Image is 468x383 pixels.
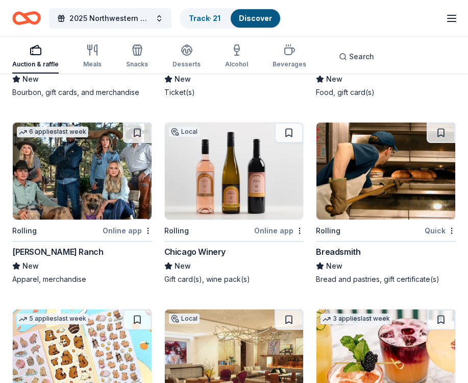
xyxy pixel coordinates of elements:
a: Image for BreadsmithRollingQuickBreadsmithNewBread and pastries, gift certificate(s) [316,122,456,284]
a: Home [12,6,41,30]
div: Alcohol [225,60,248,68]
div: Apparel, merchandise [12,274,152,284]
span: New [175,260,191,272]
div: Rolling [12,225,37,237]
div: Gift card(s), wine pack(s) [164,274,304,284]
div: 5 applies last week [17,314,88,324]
div: 3 applies last week [321,314,392,324]
button: 2025 Northwestern University Dance Marathon Alumni Gala [49,8,171,29]
div: Rolling [316,225,340,237]
span: New [326,73,342,85]
button: Search [331,46,382,67]
div: Chicago Winery [164,246,226,258]
div: Online app [254,224,304,237]
span: New [175,73,191,85]
div: Bread and pastries, gift certificate(s) [316,274,456,284]
button: Snacks [126,40,148,74]
div: Rolling [164,225,189,237]
div: Local [169,127,200,137]
a: Track· 21 [189,14,220,22]
div: Online app [103,224,152,237]
img: Image for Breadsmith [316,123,455,220]
span: 2025 Northwestern University Dance Marathon Alumni Gala [69,12,151,25]
div: Food, gift card(s) [316,87,456,98]
button: Auction & raffle [12,40,59,74]
div: Breadsmith [316,246,360,258]
button: Beverages [273,40,306,74]
div: 6 applies last week [17,127,88,137]
div: Desserts [173,60,201,68]
button: Meals [83,40,102,74]
div: [PERSON_NAME] Ranch [12,246,103,258]
div: Local [169,314,200,324]
div: Snacks [126,60,148,68]
img: Image for Kimes Ranch [13,123,152,220]
button: Desserts [173,40,201,74]
span: New [22,260,39,272]
a: Image for Chicago WineryLocalRollingOnline appChicago WineryNewGift card(s), wine pack(s) [164,122,304,284]
div: Quick [425,224,456,237]
img: Image for Chicago Winery [165,123,304,220]
div: Beverages [273,60,306,68]
div: Meals [83,60,102,68]
span: New [22,73,39,85]
button: Alcohol [225,40,248,74]
button: Track· 21Discover [180,8,281,29]
span: Search [349,51,374,63]
a: Image for Kimes Ranch6 applieslast weekRollingOnline app[PERSON_NAME] RanchNewApparel, merchandise [12,122,152,284]
a: Discover [239,14,272,22]
div: Ticket(s) [164,87,304,98]
div: Bourbon, gift cards, and merchandise [12,87,152,98]
div: Auction & raffle [12,60,59,68]
span: New [326,260,342,272]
